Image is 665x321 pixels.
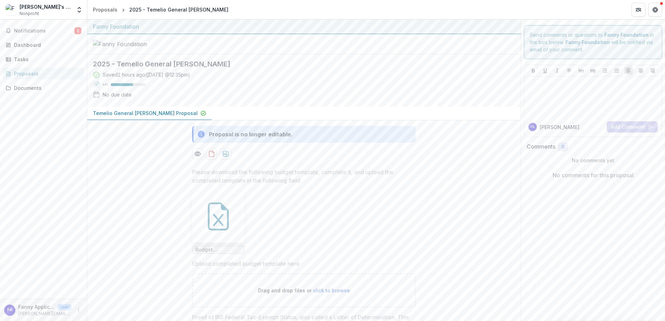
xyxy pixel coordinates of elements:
div: [PERSON_NAME]'s Nonprofit Inc. [20,3,72,10]
p: Fanny Applicant [18,303,54,311]
a: Proposals [3,68,84,79]
button: download-proposal [206,148,217,159]
div: Proposal is no longer editable. [209,130,293,138]
button: Strike [565,66,573,75]
button: Align Left [624,66,633,75]
p: No comments for this proposal [553,171,634,179]
span: 2 [74,27,81,34]
p: Temelio General [PERSON_NAME] Proposal [93,109,198,117]
div: Proposals [93,6,117,13]
a: Tasks [3,53,84,65]
button: Heading 1 [577,66,585,75]
p: User [57,304,72,310]
h2: 2025 - Temelio General [PERSON_NAME] [93,60,504,68]
div: No due date [103,91,132,98]
p: [PERSON_NAME] [540,123,579,131]
button: download-proposal [220,148,231,159]
p: Drag and drop files or [258,287,350,294]
a: Dashboard [3,39,84,51]
div: Send comments or questions to in the box below. will be notified via email of your comment. [524,25,663,59]
button: Heading 2 [589,66,597,75]
span: Budget Template.xlsx [195,247,241,253]
div: 2025 - Temelio General [PERSON_NAME] [129,6,228,13]
h2: Comments [527,143,555,150]
span: Nonprofit [20,10,39,17]
div: Tasks [14,56,79,63]
button: Underline [541,66,549,75]
button: Notifications2 [3,25,84,36]
p: No comments yet [527,157,660,164]
p: Please download the following budget template, complete it, and upload the completed template in ... [192,168,411,185]
div: Dashboard [14,41,79,49]
button: More [74,306,83,314]
button: Bullet List [601,66,609,75]
div: Saved 2 hours ago ( [DATE] @ 12:35pm ) [103,71,190,78]
div: Fanny Foundation [93,22,515,31]
img: Fanny Foundation [93,40,163,48]
span: Notifications [14,28,74,34]
span: 0 [561,144,564,150]
p: [PERSON_NAME][EMAIL_ADDRESS][DOMAIN_NAME] [18,311,72,317]
button: Italicize [553,66,561,75]
button: Partners [631,3,645,17]
a: Documents [3,82,84,94]
button: Get Help [648,3,662,17]
button: Open entity switcher [74,3,84,17]
span: click to browse [313,287,350,293]
nav: breadcrumb [90,5,231,15]
div: Documents [14,84,79,92]
button: Align Right [649,66,657,75]
button: Align Center [637,66,645,75]
div: Proposals [14,70,79,77]
div: Fanny Applicant [531,125,535,129]
p: 64 % [103,82,108,87]
button: Bold [529,66,538,75]
button: Add Comment [607,121,658,133]
button: Preview 89076a71-1b91-405e-bd2d-d95b80771409-0.pdf [192,148,203,159]
div: Fanny Applicant [7,308,13,312]
img: Fanny's Nonprofit Inc. [6,4,17,15]
strong: Fanny Foundation [565,39,610,45]
strong: Fanny Foundation [604,32,649,38]
div: Budget Template.xlsx [192,190,244,254]
a: Proposals [90,5,120,15]
button: Ordered List [613,66,621,75]
p: Upload completed budget template here [192,259,300,268]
